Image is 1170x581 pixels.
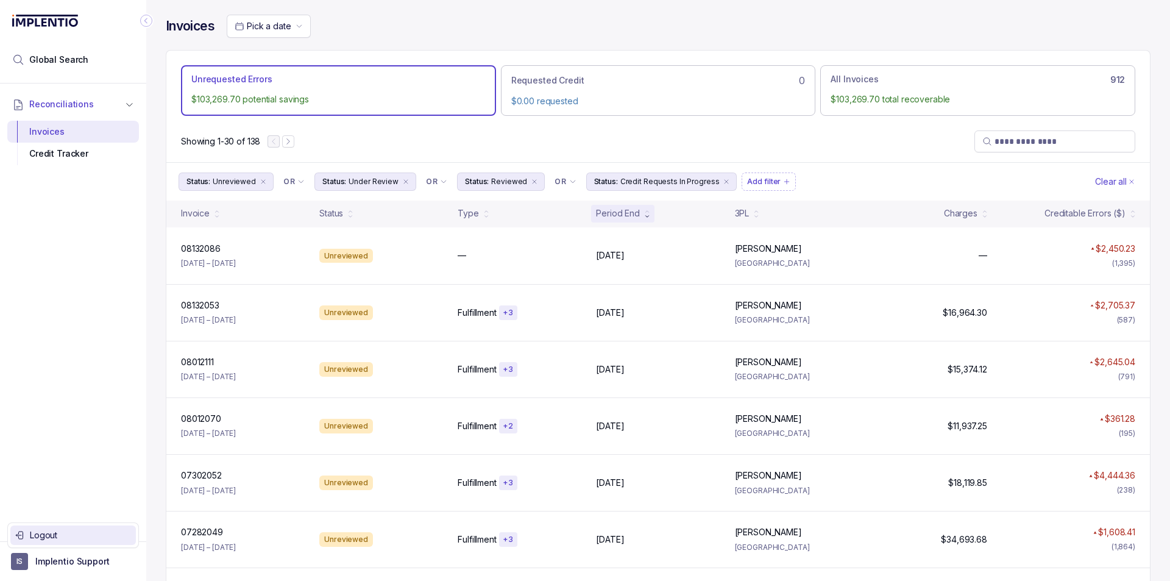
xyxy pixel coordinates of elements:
[258,177,268,187] div: remove content
[979,249,987,262] p: —
[1093,531,1097,534] img: red pointer upwards
[181,135,260,148] p: Showing 1-30 of 138
[503,478,514,488] p: + 3
[1117,484,1135,496] div: (238)
[458,363,496,376] p: Fulfillment
[457,173,545,191] button: Filter Chip Reviewed
[1094,469,1135,482] p: $4,444.36
[1112,257,1135,269] div: (1,395)
[282,135,294,148] button: Next Page
[11,553,135,570] button: User initialsImplentio Support
[831,93,1125,105] p: $103,269.70 total recoverable
[458,207,478,219] div: Type
[181,243,221,255] p: 08132086
[319,305,373,320] div: Unreviewed
[181,257,236,269] p: [DATE] – [DATE]
[29,98,94,110] span: Reconciliations
[1089,474,1093,477] img: red pointer upwards
[620,176,720,188] p: Credit Requests In Progress
[35,555,110,568] p: Implentio Support
[181,413,221,425] p: 08012070
[181,299,219,312] p: 08132053
[596,207,640,219] div: Period End
[1091,247,1094,250] img: red pointer upwards
[181,526,223,538] p: 07282049
[596,363,624,376] p: [DATE]
[181,314,236,326] p: [DATE] – [DATE]
[314,173,416,191] button: Filter Chip Under Review
[465,176,489,188] p: Status:
[319,419,373,433] div: Unreviewed
[943,307,987,319] p: $16,964.30
[511,74,584,87] p: Requested Credit
[30,529,131,541] p: Logout
[941,533,987,546] p: $34,693.68
[948,420,987,432] p: $11,937.25
[458,307,496,319] p: Fulfillment
[191,93,486,105] p: $103,269.70 potential savings
[511,95,806,107] p: $0.00 requested
[596,420,624,432] p: [DATE]
[530,177,539,187] div: remove content
[1095,299,1135,312] p: $2,705.37
[735,541,859,554] p: [GEOGRAPHIC_DATA]
[319,476,373,490] div: Unreviewed
[742,173,796,191] button: Filter Chip Add filter
[735,299,802,312] p: [PERSON_NAME]
[458,420,496,432] p: Fulfillment
[1098,526,1135,538] p: $1,608.41
[735,485,859,497] p: [GEOGRAPHIC_DATA]
[349,176,399,188] p: Under Review
[594,176,618,188] p: Status:
[7,91,139,118] button: Reconciliations
[235,20,291,32] search: Date Range Picker
[17,121,129,143] div: Invoices
[1110,75,1125,85] h6: 912
[735,427,859,440] p: [GEOGRAPHIC_DATA]
[1119,427,1135,440] div: (195)
[181,65,1135,115] ul: Action Tab Group
[735,243,802,255] p: [PERSON_NAME]
[747,176,781,188] p: Add filter
[179,173,1093,191] ul: Filter Group
[319,362,373,377] div: Unreviewed
[181,485,236,497] p: [DATE] – [DATE]
[179,173,274,191] button: Filter Chip Unreviewed
[735,526,802,538] p: [PERSON_NAME]
[1090,361,1093,364] img: red pointer upwards
[426,177,438,187] p: OR
[1100,418,1104,421] img: red pointer upwards
[735,207,750,219] div: 3PL
[948,363,987,376] p: $15,374.12
[139,13,154,28] div: Collapse Icon
[181,541,236,554] p: [DATE] – [DATE]
[11,553,28,570] span: User initials
[491,176,527,188] p: Reviewed
[181,427,236,440] p: [DATE] – [DATE]
[181,207,210,219] div: Invoice
[503,421,514,431] p: + 2
[735,469,802,482] p: [PERSON_NAME]
[550,173,581,190] button: Filter Chip Connector undefined
[213,176,256,188] p: Unreviewed
[1090,304,1094,307] img: red pointer upwards
[17,143,129,165] div: Credit Tracker
[283,177,295,187] p: OR
[458,533,496,546] p: Fulfillment
[586,173,737,191] button: Filter Chip Credit Requests In Progress
[401,177,411,187] div: remove content
[1094,356,1135,368] p: $2,645.04
[1044,207,1126,219] div: Creditable Errors ($)
[735,371,859,383] p: [GEOGRAPHIC_DATA]
[735,314,859,326] p: [GEOGRAPHIC_DATA]
[283,177,305,187] li: Filter Chip Connector undefined
[319,532,373,547] div: Unreviewed
[319,207,343,219] div: Status
[1096,243,1135,255] p: $2,450.23
[735,257,859,269] p: [GEOGRAPHIC_DATA]
[181,469,222,482] p: 07302052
